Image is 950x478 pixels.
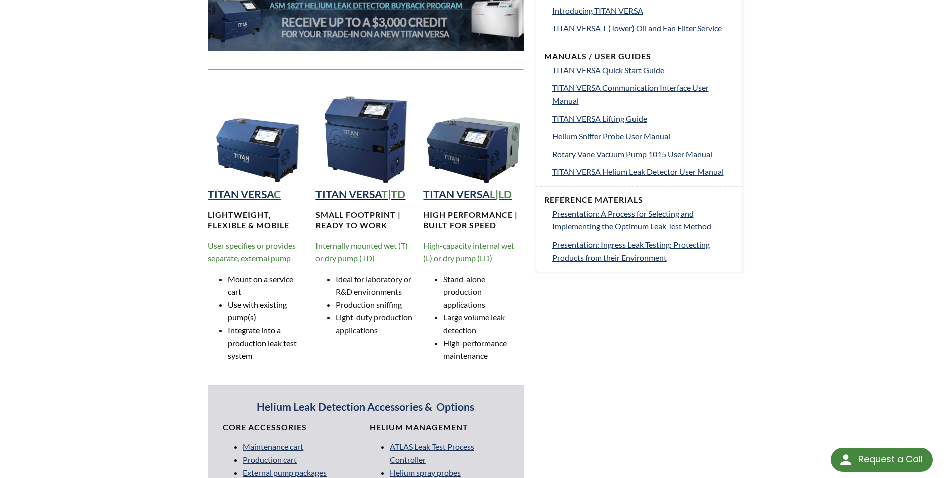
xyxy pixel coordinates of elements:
[423,210,523,231] h4: High performance | Built for speed
[423,188,512,201] a: TITAN VERSAL|LD
[552,238,734,264] a: Presentation: Ingress Leak Testing: Protecting Products from their Environment
[257,400,474,413] strong: Helium Leak Detection Accessories & Options
[336,273,416,298] li: Ideal for laboratory or R&D environments
[423,241,514,263] span: High-capacity internal wet (L) or dry pump (LD)
[544,51,734,62] h4: Manuals / User Guides
[552,149,712,159] span: Rotary Vane Vacuum Pump 1015 User Manual
[552,81,734,107] a: TITAN VERSA Communication Interface User Manual
[390,468,461,477] a: Helium spray probes
[423,188,490,201] strong: TITAN VERSA
[552,64,734,77] a: TITAN VERSA Quick Start Guide
[315,241,408,263] span: Internally mounted wet (T) or dry pump (TD)
[858,448,923,471] div: Request a Call
[208,241,296,263] span: User specifies or provides separate, external pump
[552,112,734,125] a: TITAN VERSA Lifting Guide
[223,422,362,433] h4: Core Accessories
[552,209,711,231] span: Presentation: A Process for Selecting and Implementing the Optimum Leak Test Method
[243,442,303,451] a: Maintenance cart
[315,85,416,185] img: TITAN VERSA Tower Helium Leak Detection Instrument
[552,131,670,141] span: Helium Sniffer Probe User Manual
[228,300,287,322] span: Use with existing pump(s)
[336,311,416,336] li: Light-duty production applications
[208,188,281,201] a: TITAN VERSAC
[552,83,709,105] span: TITAN VERSA Communication Interface User Manual
[838,452,854,468] img: round button
[243,468,327,477] a: External pump packages
[552,23,722,33] span: TITAN VERSA T (Tower) Oil and Fan Filter Service
[443,273,523,311] li: Stand-alone production applications
[381,188,405,201] strong: T|TD
[208,85,308,185] img: TITAN VERSA Compact Helium Leak Detection Instrument
[544,195,734,205] h4: Reference Materials
[228,274,293,297] span: Mount on a service cart
[552,22,734,35] a: TITAN VERSA T (Tower) Oil and Fan Filter Service
[315,188,381,201] strong: TITAN VERSA
[208,188,274,201] strong: TITAN VERSA
[552,148,734,161] a: Rotary Vane Vacuum Pump 1015 User Manual
[552,165,734,178] a: TITAN VERSA Helium Leak Detector User Manual
[552,4,734,17] a: Introducing TITAN VERSA
[552,130,734,143] a: Helium Sniffer Probe User Manual
[390,442,474,464] a: ATLAS Leak Test Process Controller
[552,65,664,75] span: TITAN VERSA Quick Start Guide
[552,167,724,176] span: TITAN VERSA Helium Leak Detector User Manual
[490,188,512,201] strong: L|LD
[274,188,281,201] strong: C
[552,207,734,233] a: Presentation: A Process for Selecting and Implementing the Optimum Leak Test Method
[336,298,416,311] li: Production sniffing
[831,448,933,472] div: Request a Call
[423,85,523,185] img: TITAN VERSA Horizontal Helium Leak Detection Instrument
[208,210,308,231] h4: Lightweight, Flexible & MOBILE
[315,188,405,201] a: TITAN VERSAT|TD
[243,455,297,464] a: Production cart
[443,311,523,336] li: Large volume leak detection
[370,422,509,433] h4: Helium Management
[228,325,297,360] span: Integrate into a production leak test system
[552,6,643,15] span: Introducing TITAN VERSA
[552,240,710,262] span: Presentation: Ingress Leak Testing: Protecting Products from their Environment
[552,114,647,123] span: TITAN VERSA Lifting Guide
[315,210,416,231] h4: Small footprint | Ready to work
[443,337,523,362] li: High-performance maintenance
